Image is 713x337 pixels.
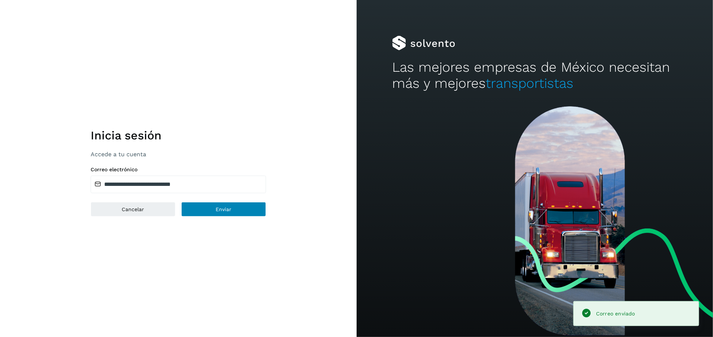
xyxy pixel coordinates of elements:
[91,128,266,142] h1: Inicia sesión
[91,151,266,158] p: Accede a tu cuenta
[91,202,175,217] button: Cancelar
[392,59,677,92] h2: Las mejores empresas de México necesitan más y mejores
[181,202,266,217] button: Enviar
[122,207,144,212] span: Cancelar
[486,75,573,91] span: transportistas
[91,166,266,173] label: Correo electrónico
[596,311,635,317] span: Correo enviado
[216,207,231,212] span: Enviar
